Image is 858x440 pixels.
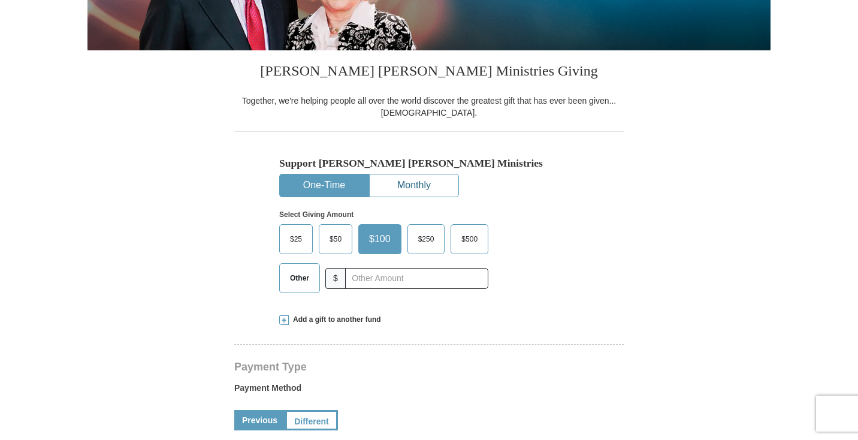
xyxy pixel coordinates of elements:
a: Previous [234,410,285,430]
span: $500 [455,230,484,248]
h3: [PERSON_NAME] [PERSON_NAME] Ministries Giving [234,50,624,95]
h5: Support [PERSON_NAME] [PERSON_NAME] Ministries [279,157,579,170]
span: $100 [363,230,397,248]
button: One-Time [280,174,368,197]
input: Other Amount [345,268,488,289]
span: Add a gift to another fund [289,315,381,325]
button: Monthly [370,174,458,197]
span: $25 [284,230,308,248]
span: Other [284,269,315,287]
label: Payment Method [234,382,624,400]
div: Together, we're helping people all over the world discover the greatest gift that has ever been g... [234,95,624,119]
strong: Select Giving Amount [279,210,354,219]
span: $250 [412,230,440,248]
h4: Payment Type [234,362,624,372]
span: $ [325,268,346,289]
span: $50 [324,230,348,248]
a: Different [285,410,338,430]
